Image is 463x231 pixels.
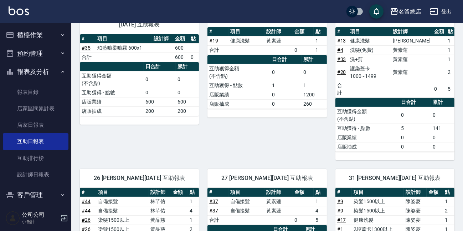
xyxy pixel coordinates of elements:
a: 報表目錄 [3,84,68,100]
table: a dense table [207,27,326,55]
td: 陳姿菱 [404,206,426,215]
a: #37 [209,208,218,214]
td: 健康洗髮 [352,215,404,225]
a: #33 [337,56,346,62]
td: 5 [399,124,431,133]
td: 健康洗髮 [348,36,391,45]
th: 設計師 [404,188,426,197]
td: 200 [144,106,176,116]
a: #13 [337,38,346,44]
td: 陳姿菱 [404,215,426,225]
a: 互助排行榜 [3,150,68,166]
td: 互助獲得金額 (不含點) [207,64,270,81]
td: 600 [173,52,189,62]
th: 日合計 [399,98,431,107]
td: 5 [446,81,454,97]
th: 點 [314,188,327,197]
button: 名留總店 [387,4,424,19]
a: 店家區間累計表 [3,100,68,117]
th: 點 [446,27,454,36]
h5: 公司公司 [22,211,58,219]
th: 設計師 [152,34,173,44]
span: 26 [PERSON_NAME][DATE] 互助報表 [88,175,190,182]
td: 黃素蓮 [391,45,432,55]
th: 項目 [228,188,264,197]
td: 互助獲得 - 點數 [80,88,144,97]
td: 0 [144,71,176,88]
th: 項目 [96,188,148,197]
button: 登出 [427,5,454,18]
button: 櫃檯作業 [3,26,68,44]
td: 141 [431,124,454,133]
td: 自備接髮 [228,206,264,215]
th: # [335,188,352,197]
div: 名留總店 [398,7,421,16]
td: 0 [431,133,454,142]
th: # [207,188,228,197]
button: 員工及薪資 [3,204,68,223]
th: # [335,27,349,36]
td: 1 [188,215,199,225]
td: 自備接髮 [228,197,264,206]
td: 合計 [207,215,228,225]
th: 金額 [171,188,187,197]
td: 1 [314,45,327,55]
td: 染髮1500以上 [352,206,404,215]
td: 1 [270,81,302,90]
td: 4 [188,206,199,215]
td: 店販抽成 [335,142,399,151]
a: #26 [82,217,91,223]
td: 0 [189,52,199,62]
td: 林芊佑 [149,197,171,206]
th: 累計 [431,98,454,107]
td: 0 [270,99,302,109]
a: #44 [82,199,91,204]
th: # [207,27,228,36]
td: 林芊佑 [149,206,171,215]
button: 客戶管理 [3,186,68,204]
th: 項目 [348,27,391,36]
td: 合計 [207,45,228,55]
th: 點 [314,27,327,36]
td: 店販抽成 [207,99,270,109]
td: 2 [443,206,454,215]
table: a dense table [80,34,199,62]
td: 0 [302,64,327,81]
table: a dense table [80,62,199,116]
th: 金額 [427,188,443,197]
a: #37 [209,199,218,204]
td: 黃素蓮 [391,64,432,81]
td: 600 [173,43,189,52]
a: #35 [82,45,91,51]
table: a dense table [335,27,454,98]
a: #4 [337,47,343,53]
button: save [369,4,384,19]
img: Logo [9,6,29,15]
td: 1200 [302,90,327,99]
td: 黃素蓮 [264,197,293,206]
button: 預約管理 [3,44,68,63]
td: 0 [432,81,446,97]
th: 設計師 [391,27,432,36]
td: 合計 [80,52,96,62]
a: #9 [337,208,343,214]
th: 設計師 [149,188,171,197]
td: 自備接髮 [96,197,148,206]
span: 27 [PERSON_NAME][DATE] 互助報表 [216,175,318,182]
td: 1 [302,81,327,90]
td: 1 [446,55,454,64]
td: 店販業績 [80,97,144,106]
td: 600 [176,97,199,106]
th: 項目 [228,27,264,36]
td: 0 [399,142,431,151]
td: 0 [399,133,431,142]
table: a dense table [207,55,326,109]
td: 1 [443,197,454,206]
a: 設計師日報表 [3,166,68,183]
td: 5 [314,215,327,225]
th: 金額 [432,27,446,36]
a: 店家日報表 [3,117,68,133]
a: #19 [209,38,218,44]
th: 點 [188,188,199,197]
td: 互助獲得 - 點數 [207,81,270,90]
